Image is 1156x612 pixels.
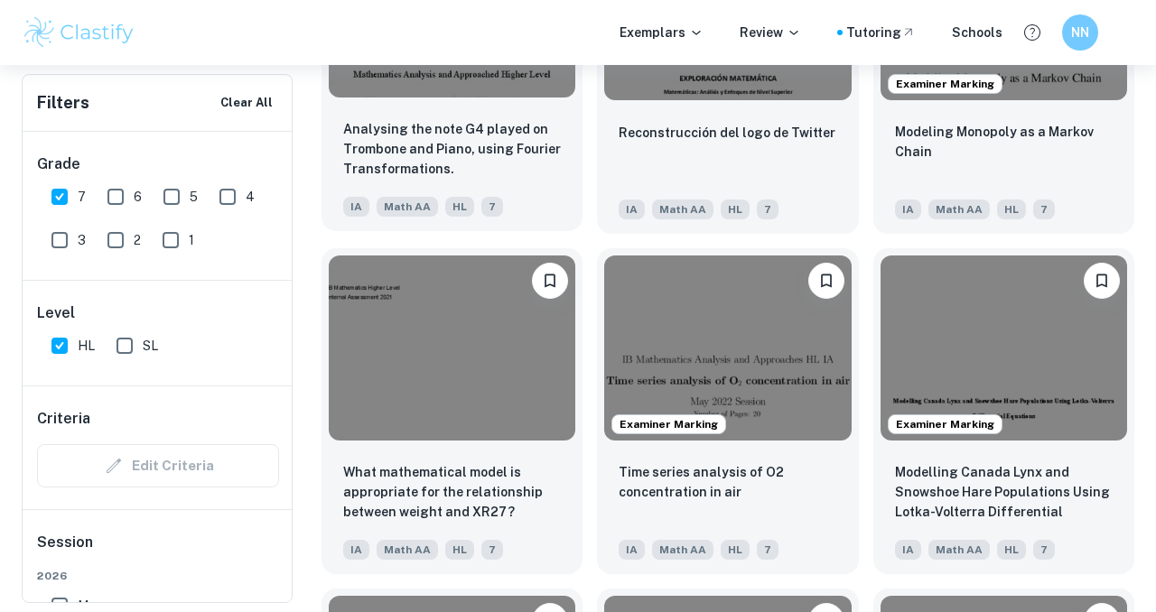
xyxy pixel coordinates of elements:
[740,23,801,42] p: Review
[134,187,142,207] span: 6
[37,532,279,568] h6: Session
[1033,199,1055,219] span: 7
[1062,14,1098,51] button: NN
[246,187,255,207] span: 4
[1084,263,1120,299] button: Bookmark
[1033,540,1055,560] span: 7
[721,199,750,219] span: HL
[881,255,1127,440] img: Math AA IA example thumbnail: Modelling Canada Lynx and Snowshoe Hare
[721,540,750,560] span: HL
[37,568,279,584] span: 2026
[604,255,851,440] img: Math AA IA example thumbnail: Time series analysis of O2 concentration
[134,230,141,250] span: 2
[757,199,778,219] span: 7
[37,90,89,116] h6: Filters
[343,197,369,217] span: IA
[846,23,916,42] a: Tutoring
[22,14,136,51] img: Clastify logo
[445,197,474,217] span: HL
[1017,17,1048,48] button: Help and Feedback
[597,248,858,574] a: Examiner MarkingBookmarkTime series analysis of O2 concentration in airIAMath AAHL7
[377,540,438,560] span: Math AA
[445,540,474,560] span: HL
[619,123,835,143] p: Reconstrucción del logo de Twitter
[189,230,194,250] span: 1
[928,540,990,560] span: Math AA
[143,336,158,356] span: SL
[997,540,1026,560] span: HL
[37,408,90,430] h6: Criteria
[481,540,503,560] span: 7
[952,23,1002,42] a: Schools
[620,23,704,42] p: Exemplars
[808,263,844,299] button: Bookmark
[343,119,561,179] p: Analysing the note G4 played on Trombone and Piano, using Fourier Transformations.
[343,462,561,522] p: What mathematical model is appropriate for the relationship between weight and XR27?
[37,444,279,487] div: Criteria filters are unavailable when searching by topic
[895,462,1113,524] p: Modelling Canada Lynx and Snowshoe Hare Populations Using Lotka-Volterra Differential Equations
[895,199,921,219] span: IA
[216,89,277,116] button: Clear All
[652,540,713,560] span: Math AA
[619,199,645,219] span: IA
[895,122,1113,162] p: Modeling Monopoly as a Markov Chain
[322,248,583,574] a: BookmarkWhat mathematical model is appropriate for the relationship between weight and XR27?IAMat...
[532,263,568,299] button: Bookmark
[928,199,990,219] span: Math AA
[652,199,713,219] span: Math AA
[377,197,438,217] span: Math AA
[78,230,86,250] span: 3
[889,416,1002,432] span: Examiner Marking
[612,416,725,432] span: Examiner Marking
[78,187,86,207] span: 7
[757,540,778,560] span: 7
[619,540,645,560] span: IA
[37,153,279,175] h6: Grade
[481,197,503,217] span: 7
[190,187,198,207] span: 5
[889,76,1002,92] span: Examiner Marking
[78,336,95,356] span: HL
[343,540,369,560] span: IA
[873,248,1134,574] a: Examiner MarkingBookmarkModelling Canada Lynx and Snowshoe Hare Populations Using Lotka-Volterra ...
[997,199,1026,219] span: HL
[329,255,575,440] img: Math AA IA example thumbnail: What mathematical model is appropriate f
[37,302,279,324] h6: Level
[895,540,921,560] span: IA
[619,462,836,502] p: Time series analysis of O2 concentration in air
[1070,23,1091,42] h6: NN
